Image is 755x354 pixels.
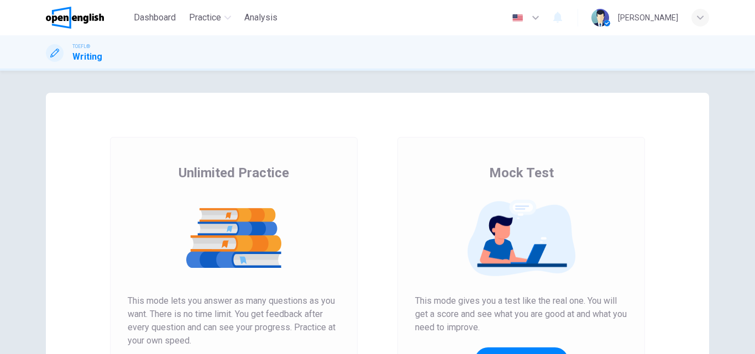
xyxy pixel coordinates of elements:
button: Analysis [240,8,282,28]
span: Analysis [244,11,277,24]
a: OpenEnglish logo [46,7,129,29]
img: en [511,14,525,22]
h1: Writing [72,50,102,64]
span: This mode lets you answer as many questions as you want. There is no time limit. You get feedback... [128,294,340,347]
span: Dashboard [134,11,176,24]
button: Practice [185,8,235,28]
button: Dashboard [129,8,180,28]
span: Mock Test [489,164,554,182]
img: OpenEnglish logo [46,7,104,29]
span: This mode gives you a test like the real one. You will get a score and see what you are good at a... [415,294,627,334]
span: TOEFL® [72,43,90,50]
div: [PERSON_NAME] [618,11,678,24]
img: Profile picture [591,9,609,27]
span: Practice [189,11,221,24]
span: Unlimited Practice [179,164,289,182]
